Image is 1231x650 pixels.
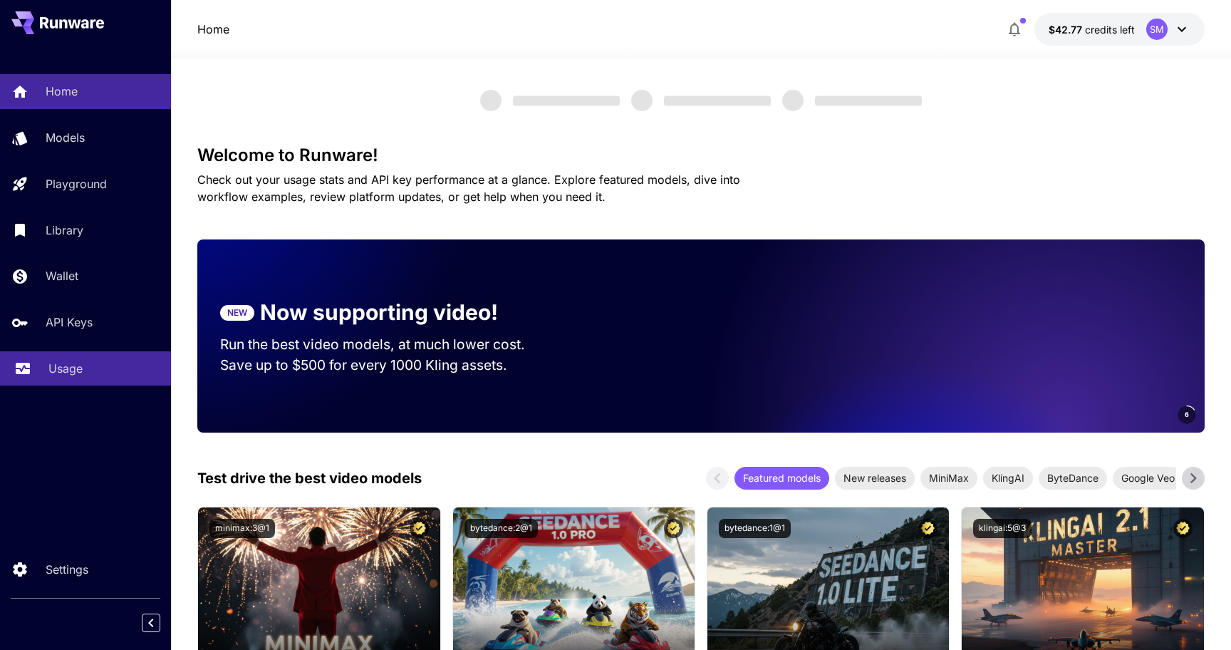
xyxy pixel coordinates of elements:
[46,83,78,100] p: Home
[983,470,1033,485] span: KlingAI
[197,468,422,489] p: Test drive the best video models
[1185,409,1189,420] span: 6
[983,467,1033,490] div: KlingAI
[46,267,78,284] p: Wallet
[197,145,1205,165] h3: Welcome to Runware!
[197,21,229,38] nav: breadcrumb
[46,129,85,146] p: Models
[1173,519,1193,538] button: Certified Model – Vetted for best performance and includes a commercial license.
[835,470,915,485] span: New releases
[1039,467,1107,490] div: ByteDance
[920,467,977,490] div: MiniMax
[664,519,683,538] button: Certified Model – Vetted for best performance and includes a commercial license.
[227,306,247,319] p: NEW
[734,470,829,485] span: Featured models
[1113,467,1183,490] div: Google Veo
[719,519,791,538] button: bytedance:1@1
[197,21,229,38] a: Home
[220,355,552,376] p: Save up to $500 for every 1000 Kling assets.
[1113,470,1183,485] span: Google Veo
[920,470,977,485] span: MiniMax
[835,467,915,490] div: New releases
[220,334,552,355] p: Run the best video models, at much lower cost.
[918,519,937,538] button: Certified Model – Vetted for best performance and includes a commercial license.
[209,519,275,538] button: minimax:3@1
[1034,13,1205,46] button: $42.7685SM
[197,172,740,204] span: Check out your usage stats and API key performance at a glance. Explore featured models, dive int...
[410,519,429,538] button: Certified Model – Vetted for best performance and includes a commercial license.
[46,314,93,331] p: API Keys
[142,614,160,632] button: Collapse sidebar
[46,222,83,239] p: Library
[152,610,171,636] div: Collapse sidebar
[1146,19,1168,40] div: SM
[1049,22,1135,37] div: $42.7685
[734,467,829,490] div: Featured models
[260,296,498,329] p: Now supporting video!
[464,519,538,538] button: bytedance:2@1
[46,175,107,192] p: Playground
[1049,24,1085,36] span: $42.77
[1039,470,1107,485] span: ByteDance
[1085,24,1135,36] span: credits left
[973,519,1032,538] button: klingai:5@3
[46,561,88,578] p: Settings
[48,360,83,377] p: Usage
